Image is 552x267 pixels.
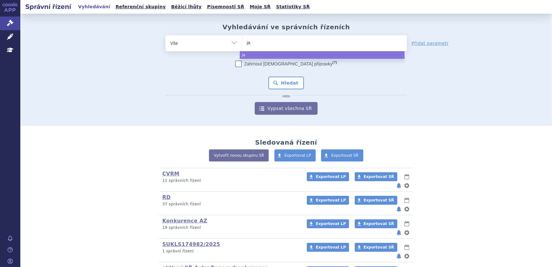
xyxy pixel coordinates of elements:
[404,220,410,228] button: lhůty
[404,173,410,181] button: lhůty
[404,229,410,236] button: nastavení
[404,243,410,251] button: lhůty
[235,61,337,67] label: Zahrnout [DEMOGRAPHIC_DATA] přípravky
[114,3,168,11] a: Referenční skupiny
[240,51,405,59] li: ja
[333,60,337,65] abbr: (?)
[412,40,449,46] a: Přidat parametr
[404,252,410,260] button: nastavení
[307,196,349,205] a: Exportovat LP
[279,94,293,98] i: nebo
[364,245,394,250] span: Exportovat SŘ
[355,219,397,228] a: Exportovat SŘ
[364,222,394,226] span: Exportovat SŘ
[355,243,397,252] a: Exportovat SŘ
[162,225,299,230] p: 19 správních řízení
[285,153,311,158] span: Exportovat LP
[162,241,220,247] a: SUKLS174982/2025
[255,139,317,146] h2: Sledovaná řízení
[321,149,363,161] a: Exportovat SŘ
[209,149,269,161] a: Vytvořit novou skupinu SŘ
[162,194,171,200] a: RD
[316,175,346,179] span: Exportovat LP
[248,3,273,11] a: Moje SŘ
[307,219,349,228] a: Exportovat LP
[20,2,76,11] h2: Správní řízení
[162,202,299,207] p: 37 správních řízení
[274,149,316,161] a: Exportovat LP
[274,3,312,11] a: Statistiky SŘ
[162,178,299,183] p: 11 správních řízení
[307,243,349,252] a: Exportovat LP
[404,182,410,189] button: nastavení
[162,218,207,224] a: Konkurence AZ
[205,3,246,11] a: Písemnosti SŘ
[162,249,299,254] p: 1 správní řízení
[255,102,318,115] a: Vypsat všechna SŘ
[396,205,402,213] button: notifikace
[316,198,346,202] span: Exportovat LP
[364,175,394,179] span: Exportovat SŘ
[268,77,304,89] button: Hledat
[364,198,394,202] span: Exportovat SŘ
[162,171,179,177] a: CVRM
[396,229,402,236] button: notifikace
[404,205,410,213] button: nastavení
[169,3,204,11] a: Běžící lhůty
[396,252,402,260] button: notifikace
[396,182,402,189] button: notifikace
[404,196,410,204] button: lhůty
[355,196,397,205] a: Exportovat SŘ
[76,3,112,11] a: Vyhledávání
[316,222,346,226] span: Exportovat LP
[331,153,359,158] span: Exportovat SŘ
[222,23,350,31] h2: Vyhledávání ve správních řízeních
[355,172,397,181] a: Exportovat SŘ
[307,172,349,181] a: Exportovat LP
[316,245,346,250] span: Exportovat LP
